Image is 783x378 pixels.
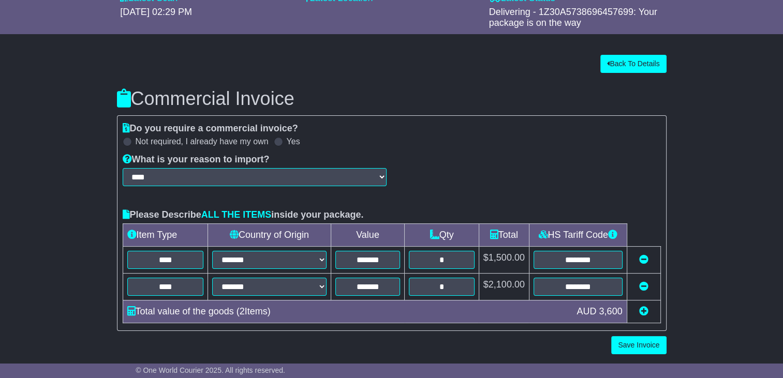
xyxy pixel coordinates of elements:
td: $ [479,246,529,273]
a: Add new item [639,306,648,316]
label: Please Describe inside your package. [123,209,364,221]
span: 3,600 [599,306,622,316]
span: ALL THE ITEMS [201,209,272,220]
a: Remove this item [639,281,648,292]
td: $ [479,273,529,300]
td: Value [331,223,405,246]
td: Item Type [123,223,208,246]
label: What is your reason to import? [123,154,270,165]
span: © One World Courier 2025. All rights reserved. [136,366,285,374]
td: Country of Origin [208,223,331,246]
label: Not required, I already have my own [136,137,269,146]
span: Delivering - 1Z30A5738696457699: Your package is on the way [489,7,657,28]
span: [DATE] 02:29 PM [120,7,192,17]
span: AUD [577,306,596,316]
label: Yes [287,137,300,146]
span: 2 [240,306,245,316]
span: 2,100.00 [489,279,525,290]
h3: Commercial Invoice [117,88,667,109]
button: Back To Details [600,55,666,73]
label: Do you require a commercial invoice? [123,123,298,134]
a: Remove this item [639,254,648,265]
span: 1,500.00 [489,252,525,263]
td: HS Tariff Code [529,223,627,246]
td: Total [479,223,529,246]
button: Save Invoice [611,336,666,354]
div: Total value of the goods ( Items) [122,305,572,319]
td: Qty [405,223,479,246]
